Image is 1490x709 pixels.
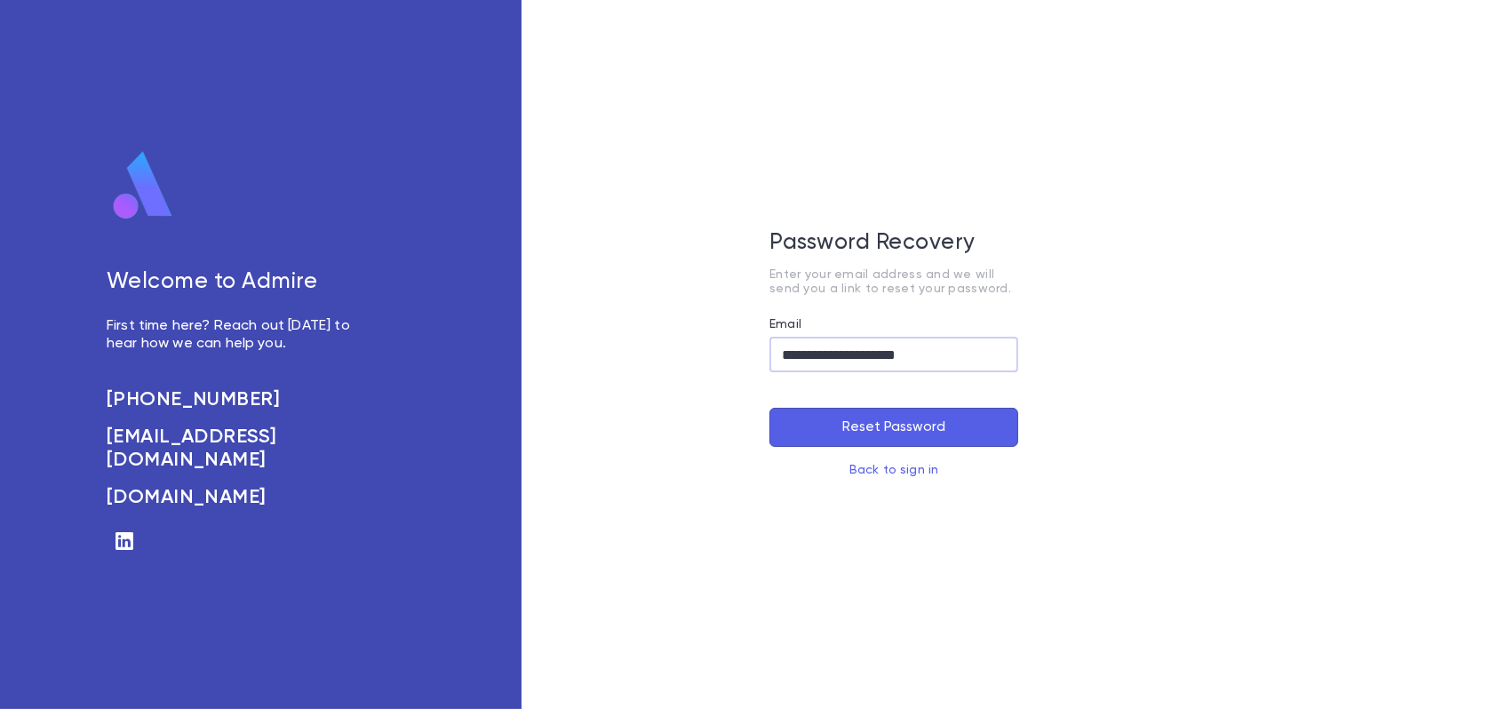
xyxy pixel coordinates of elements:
[107,426,370,472] a: [EMAIL_ADDRESS][DOMAIN_NAME]
[769,317,801,331] label: Email
[107,269,370,296] h5: Welcome to Admire
[769,408,1018,447] button: Reset Password
[107,317,370,353] p: First time here? Reach out [DATE] to hear how we can help you.
[107,486,370,509] a: [DOMAIN_NAME]
[107,388,370,411] a: [PHONE_NUMBER]
[849,464,938,476] a: Back to sign in
[769,267,1018,296] p: Enter your email address and we will send you a link to reset your password.
[107,150,179,221] img: logo
[769,230,1018,257] h5: Password Recovery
